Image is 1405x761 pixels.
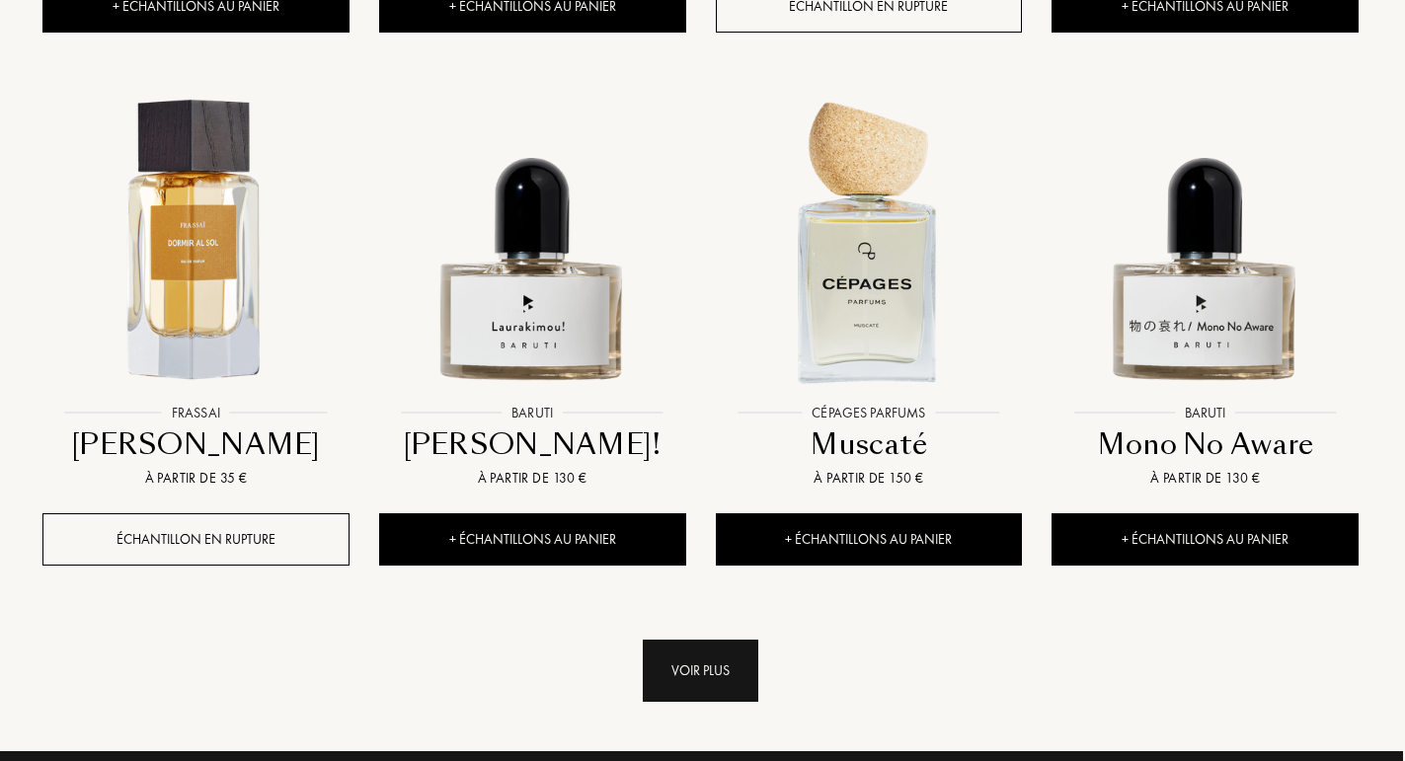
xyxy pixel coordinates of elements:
img: Dormir Al Sol Frassai [44,89,348,392]
a: Muscaté Cépages ParfumsCépages ParfumsMuscatéÀ partir de 150 € [716,67,1023,513]
div: Échantillon en rupture [42,513,350,566]
div: À partir de 130 € [387,468,678,489]
img: Mono No Aware Baruti [1054,89,1357,392]
div: + Échantillons au panier [379,513,686,566]
a: Mono No Aware BarutiBarutiMono No AwareÀ partir de 130 € [1052,67,1359,513]
a: Laurakimou! BarutiBaruti[PERSON_NAME]!À partir de 130 € [379,67,686,513]
a: Dormir Al Sol FrassaiFrassai[PERSON_NAME]À partir de 35 € [42,67,350,513]
div: À partir de 130 € [1059,468,1351,489]
div: À partir de 35 € [50,468,342,489]
div: + Échantillons au panier [716,513,1023,566]
div: + Échantillons au panier [1052,513,1359,566]
div: À partir de 150 € [724,468,1015,489]
img: Laurakimou! Baruti [381,89,684,392]
div: Voir plus [643,640,758,702]
img: Muscaté Cépages Parfums [718,89,1021,392]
